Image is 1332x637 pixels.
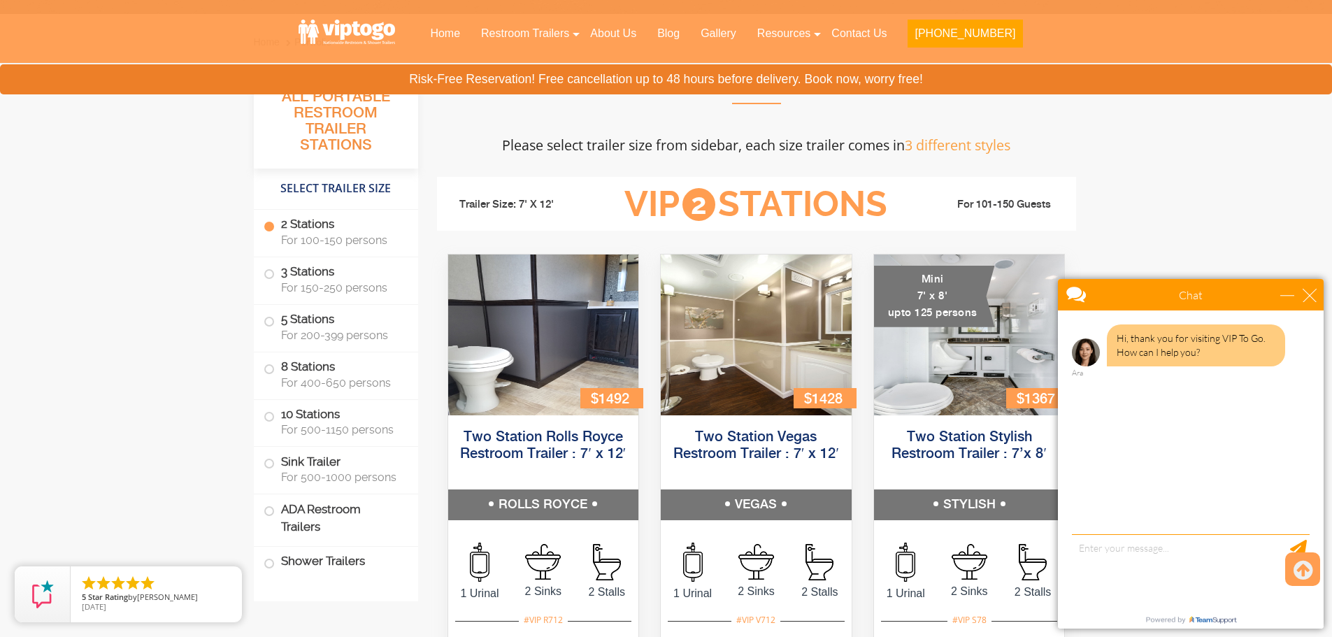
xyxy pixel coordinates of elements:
span: For 400-650 persons [281,376,401,389]
h5: ROLLS ROYCE [448,489,639,520]
img: an icon of urinal [896,543,915,582]
div: #VIP V712 [731,611,780,629]
a: [PHONE_NUMBER] [897,18,1033,56]
img: Side view of two station restroom trailer with separate doors for males and females [661,255,852,415]
h4: Select Trailer Size [254,176,418,202]
label: ADA Restroom Trailers [264,494,408,542]
img: an icon of sink [952,544,987,580]
span: For 100-150 persons [281,234,401,247]
li:  [139,575,156,592]
label: 2 Stations [264,210,408,253]
div: #VIP S78 [947,611,991,629]
a: Home [420,18,471,49]
img: an icon of Stall [1019,544,1047,580]
a: Contact Us [821,18,897,49]
label: Shower Trailers [264,547,408,577]
iframe: Live Chat Box [1050,271,1332,637]
li: For 101-150 Guests [910,196,1066,213]
span: 2 [682,188,715,221]
a: Resources [747,18,821,49]
label: Sink Trailer [264,447,408,490]
span: 2 Stalls [575,584,638,601]
label: 5 Stations [264,305,408,348]
span: 2 Stalls [788,584,852,601]
a: Two Station Stylish Restroom Trailer : 7’x 8′ [891,430,1046,461]
li:  [95,575,112,592]
img: Review Rating [29,580,57,608]
span: [PERSON_NAME] [137,592,198,602]
label: 10 Stations [264,400,408,443]
span: 3 different styles [905,136,1010,155]
span: 5 [82,592,86,602]
label: 3 Stations [264,257,408,301]
h3: VIP Stations [603,185,909,224]
div: #VIP R712 [519,611,568,629]
img: an icon of urinal [683,543,703,582]
span: 2 Sinks [938,583,1001,600]
a: About Us [580,18,647,49]
div: $1367 [1006,388,1069,408]
span: 2 Sinks [511,583,575,600]
div: $1492 [580,388,643,408]
label: 8 Stations [264,352,408,396]
img: an icon of sink [738,544,774,580]
span: by [82,593,231,603]
a: Blog [647,18,690,49]
img: an icon of Stall [805,544,833,580]
div: Mini 7' x 8' upto 125 persons [874,266,995,327]
li:  [124,575,141,592]
span: For 200-399 persons [281,329,401,342]
li:  [80,575,97,592]
h3: All Portable Restroom Trailer Stations [254,85,418,169]
div: $1428 [794,388,857,408]
span: For 150-250 persons [281,281,401,294]
a: Gallery [690,18,747,49]
button: [PHONE_NUMBER] [908,20,1022,48]
span: 1 Urinal [874,585,938,602]
li: Trailer Size: 7' X 12' [447,184,603,226]
img: an icon of urinal [470,543,489,582]
img: Side view of two station restroom trailer with separate doors for males and females [448,255,639,415]
span: For 500-1150 persons [281,423,401,436]
span: 1 Urinal [448,585,512,602]
a: Two Station Rolls Royce Restroom Trailer : 7′ x 12′ [460,430,626,461]
span: For 500-1000 persons [281,471,401,484]
span: 2 Stalls [1001,584,1065,601]
span: Star Rating [88,592,128,602]
img: an icon of Stall [593,544,621,580]
img: A mini restroom trailer with two separate stations and separate doors for males and females [874,255,1065,415]
h5: VEGAS [661,489,852,520]
span: [DATE] [82,601,106,612]
h5: STYLISH [874,489,1065,520]
a: Two Station Vegas Restroom Trailer : 7′ x 12′ [673,430,839,461]
span: 1 Urinal [661,585,724,602]
p: Please select trailer size from sidebar, each size trailer comes in [437,131,1076,159]
img: an icon of sink [525,544,561,580]
li:  [110,575,127,592]
a: Restroom Trailers [471,18,580,49]
span: 2 Sinks [724,583,788,600]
